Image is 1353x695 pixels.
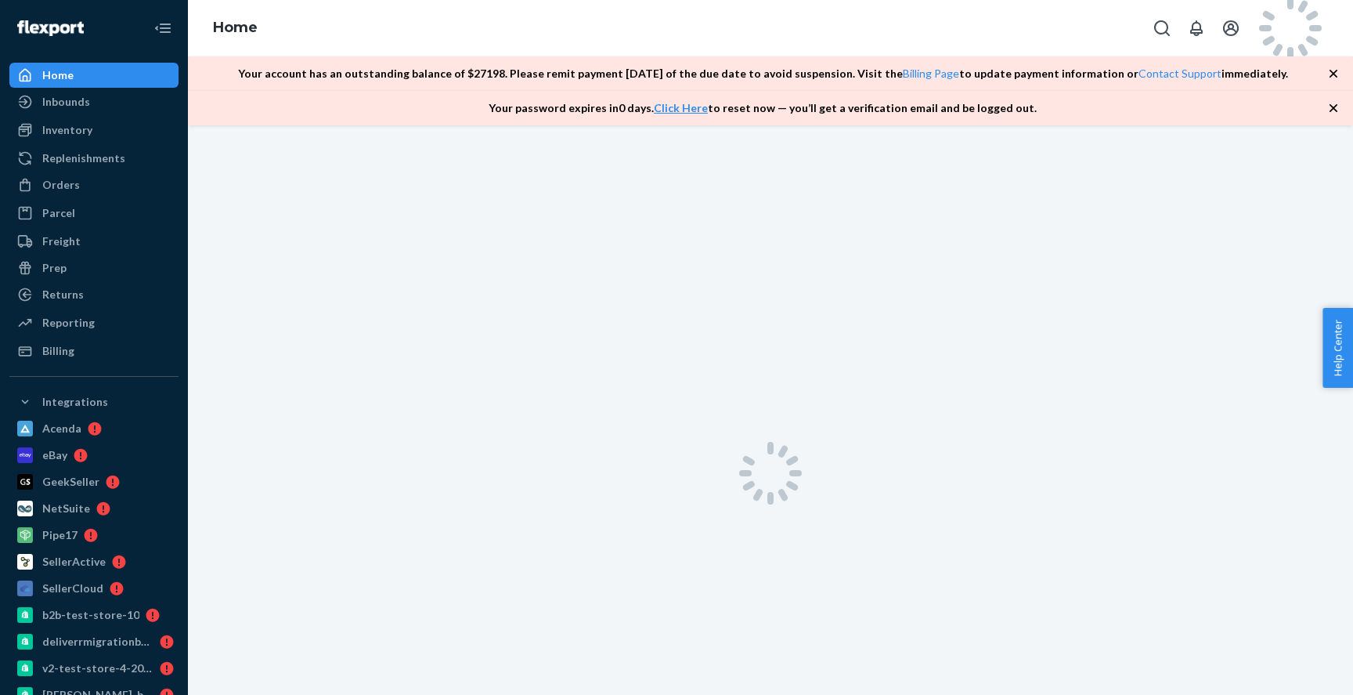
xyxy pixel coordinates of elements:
a: Inventory [9,118,179,143]
div: Pipe17 [42,527,78,543]
a: NetSuite [9,496,179,521]
div: Returns [42,287,84,302]
a: Reporting [9,310,179,335]
button: Integrations [9,389,179,414]
div: NetSuite [42,501,90,516]
div: Acenda [42,421,81,436]
a: Replenishments [9,146,179,171]
div: Parcel [42,205,75,221]
button: Help Center [1322,308,1353,388]
div: Freight [42,233,81,249]
button: Open notifications [1181,13,1212,44]
button: Open account menu [1215,13,1247,44]
div: Inventory [42,122,92,138]
a: eBay [9,443,179,468]
a: SellerCloud [9,576,179,601]
a: GeekSeller [9,469,179,494]
div: deliverrmigrationbasictest [42,634,153,650]
div: Replenishments [42,150,125,166]
a: Prep [9,255,179,281]
a: Parcel [9,201,179,226]
a: Freight [9,229,179,254]
div: Reporting [42,315,95,331]
a: Inbounds [9,89,179,114]
a: Billing Page [903,67,959,80]
div: Home [42,67,74,83]
a: Home [9,63,179,88]
div: Inbounds [42,94,90,110]
a: Orders [9,172,179,197]
div: b2b-test-store-10 [42,607,139,623]
div: Prep [42,260,67,276]
a: Home [213,19,258,36]
div: GeekSeller [42,474,99,490]
div: eBay [42,447,67,463]
div: SellerCloud [42,581,103,596]
a: Click Here [654,101,708,114]
p: Your account has an outstanding balance of $ 27198 . Please remit payment [DATE] of the due date ... [238,66,1288,81]
div: SellerActive [42,554,106,570]
a: v2-test-store-4-2025 [9,656,179,681]
a: Returns [9,282,179,307]
a: Pipe17 [9,523,179,548]
div: Billing [42,343,74,359]
ol: breadcrumbs [200,5,270,51]
div: Integrations [42,394,108,410]
div: Orders [42,177,80,193]
p: Your password expires in 0 days . to reset now — you’ll get a verification email and be logged out. [489,100,1037,116]
a: Acenda [9,416,179,441]
a: SellerActive [9,549,179,574]
a: deliverrmigrationbasictest [9,629,179,654]
div: v2-test-store-4-2025 [42,661,153,676]
a: Contact Support [1138,67,1221,80]
button: Open Search Box [1146,13,1178,44]
a: b2b-test-store-10 [9,603,179,628]
a: Billing [9,338,179,364]
img: Flexport logo [17,20,84,36]
button: Close Navigation [147,13,179,44]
